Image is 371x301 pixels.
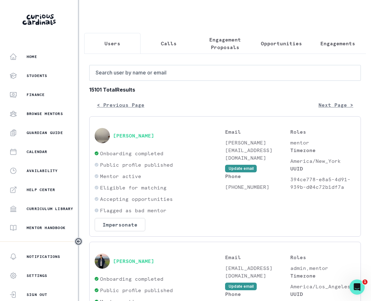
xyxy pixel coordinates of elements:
[349,279,365,295] iframe: Intercom live chat
[100,172,141,180] p: Mentor active
[225,128,290,136] p: Email
[225,139,290,162] p: [PERSON_NAME][EMAIL_ADDRESS][DOMAIN_NAME]
[100,207,167,214] p: Flagged as bad mentor
[27,149,47,154] p: Calendar
[27,187,55,192] p: Help Center
[290,176,355,191] p: 394ce778-e8a5-4d91-939b-d04c72b1df7a
[27,130,63,135] p: Guardian Guide
[104,40,120,47] p: Users
[100,150,163,157] p: Onboarding completed
[113,258,154,264] button: [PERSON_NAME]
[27,73,47,78] p: Students
[225,165,257,172] button: Update email
[225,264,290,279] p: [EMAIL_ADDRESS][DOMAIN_NAME]
[27,111,63,116] p: Browse Mentors
[27,225,66,230] p: Mentor Handbook
[290,272,355,279] p: Timezone
[362,279,368,285] span: 1
[113,132,154,139] button: [PERSON_NAME]
[261,40,302,47] p: Opportunities
[161,40,177,47] p: Calls
[27,206,73,211] p: Curriculum Library
[27,292,47,297] p: Sign Out
[100,195,173,203] p: Accepting opportunities
[100,184,167,191] p: Eligible for matching
[290,253,355,261] p: Roles
[290,283,355,290] p: America/Los_Angeles
[311,99,361,111] button: Next Page >
[100,275,163,283] p: Onboarding completed
[290,290,355,298] p: UUID
[290,157,355,165] p: America/New_York
[27,168,58,173] p: Availability
[225,253,290,261] p: Email
[89,86,361,93] b: 15101 Total Results
[27,54,37,59] p: Home
[22,14,56,25] img: Curious Cardinals Logo
[290,264,355,272] p: admin,mentor
[225,172,290,180] p: Phone
[100,161,173,169] p: Public profile published
[74,237,83,246] button: Toggle sidebar
[95,218,145,231] button: Impersonate
[27,254,60,259] p: Notifications
[290,146,355,154] p: Timezone
[225,283,257,290] button: Update email
[225,183,290,191] p: [PHONE_NUMBER]
[27,92,45,97] p: Finance
[89,99,152,111] button: < Previous Page
[27,273,47,278] p: Settings
[290,128,355,136] p: Roles
[225,290,290,298] p: Phone
[290,165,355,172] p: UUID
[320,40,355,47] p: Engagements
[202,36,248,51] p: Engagement Proposals
[290,139,355,146] p: mentor
[100,286,173,294] p: Public profile published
